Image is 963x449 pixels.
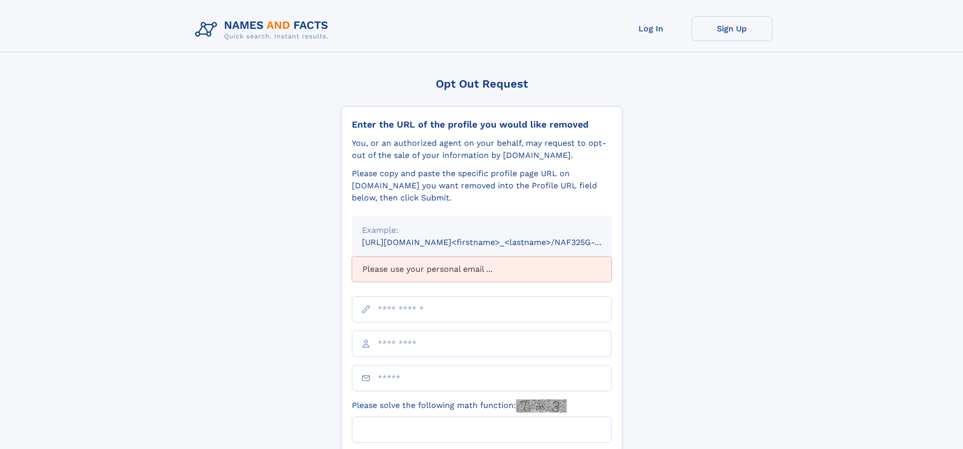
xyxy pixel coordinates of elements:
div: Example: [362,224,602,236]
div: Please use your personal email ... [352,257,612,282]
label: Please solve the following math function: [352,399,567,413]
small: [URL][DOMAIN_NAME]<firstname>_<lastname>/NAF325G-xxxxxxxx [362,237,631,247]
div: Please copy and paste the specific profile page URL on [DOMAIN_NAME] you want removed into the Pr... [352,168,612,204]
a: Log In [611,16,692,41]
img: Logo Names and Facts [191,16,337,44]
div: Enter the URL of the profile you would like removed [352,119,612,130]
div: Opt Out Request [341,77,622,90]
div: You, or an authorized agent on your behalf, may request to opt-out of the sale of your informatio... [352,137,612,161]
a: Sign Up [692,16,772,41]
